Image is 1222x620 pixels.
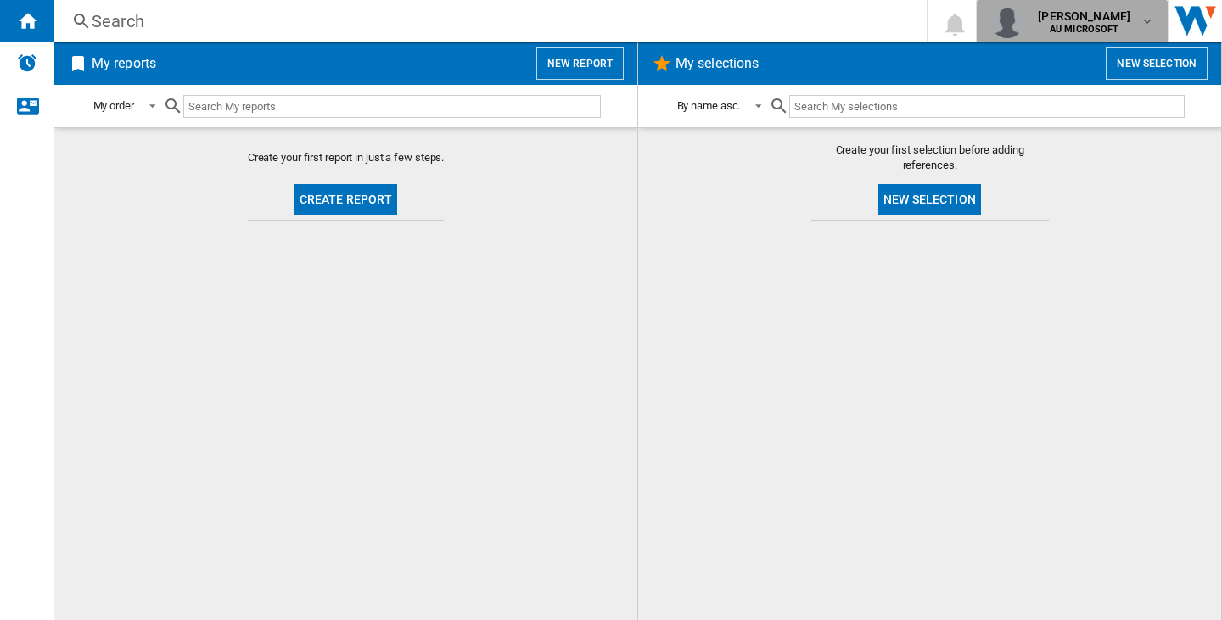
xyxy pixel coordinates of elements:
div: Search [92,9,883,33]
div: By name asc. [677,99,741,112]
span: [PERSON_NAME] [1038,8,1130,25]
button: New selection [878,184,981,215]
input: Search My selections [789,95,1184,118]
img: alerts-logo.svg [17,53,37,73]
span: Create your first report in just a few steps. [248,150,445,165]
button: Create report [294,184,398,215]
span: Create your first selection before adding references. [811,142,1049,173]
button: New selection [1106,47,1208,80]
h2: My selections [672,47,762,80]
b: AU MICROSOFT [1050,24,1119,35]
input: Search My reports [183,95,601,118]
img: profile.jpg [990,4,1024,38]
h2: My reports [88,47,160,80]
button: New report [536,47,624,80]
div: My order [93,99,134,112]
